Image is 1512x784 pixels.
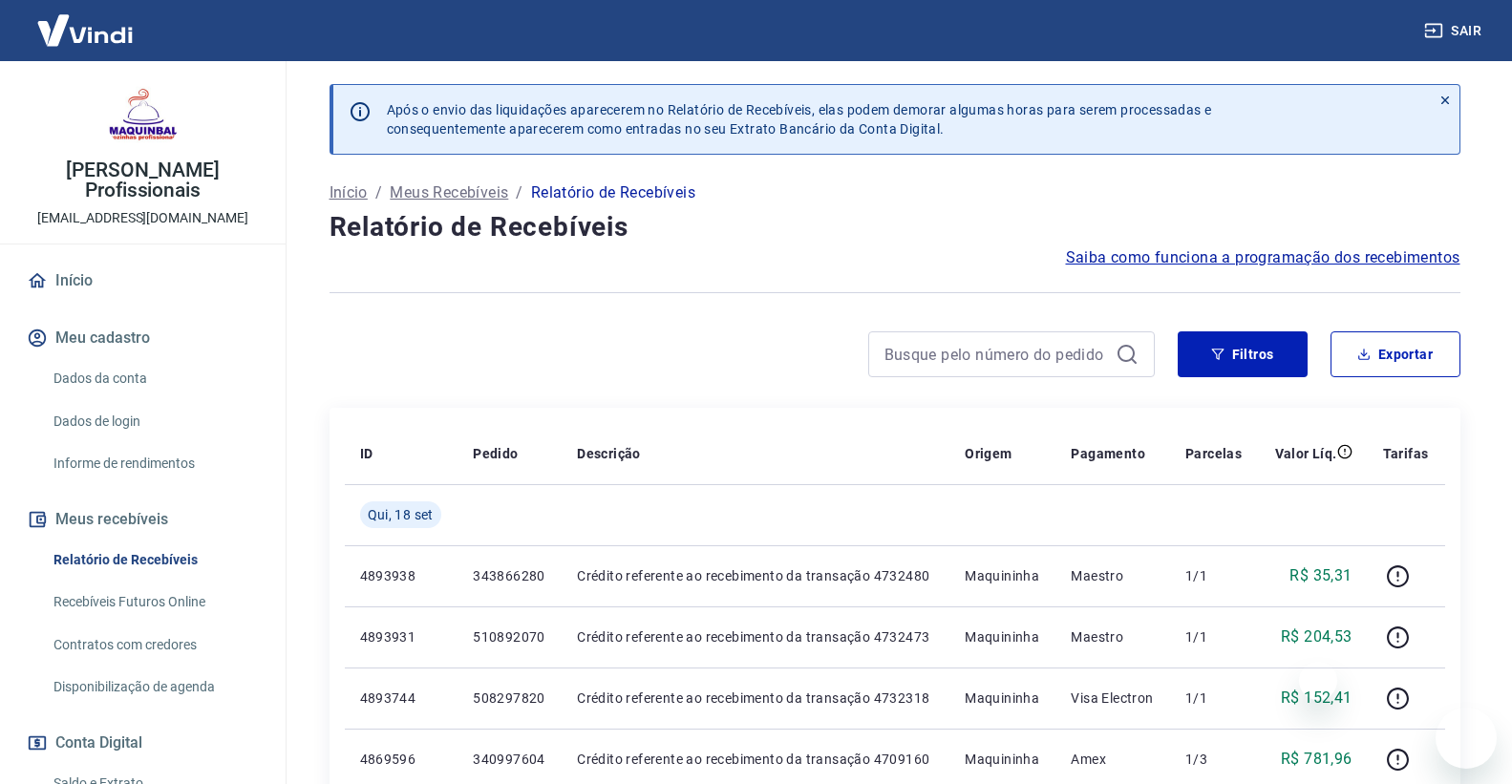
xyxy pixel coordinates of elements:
img: Vindi [23,1,147,59]
p: 343866280 [473,566,546,585]
p: Tarifas [1383,444,1429,463]
p: Valor Líq. [1275,444,1337,463]
p: R$ 152,41 [1281,687,1352,710]
p: 4869596 [360,750,443,769]
p: Origem [965,444,1012,463]
a: Contratos com credores [46,625,263,665]
p: / [516,181,522,204]
p: / [375,181,382,204]
p: Pedido [473,444,518,463]
a: Dados da conta [46,359,263,398]
span: Qui, 18 set [368,505,434,524]
button: Sair [1420,13,1489,49]
p: [PERSON_NAME] Profissionais [15,160,270,201]
a: Dados de login [46,402,263,441]
a: Disponibilização de agenda [46,667,263,707]
p: ID [360,444,373,463]
p: 1/1 [1185,566,1243,585]
p: Crédito referente ao recebimento da transação 4709160 [577,750,934,769]
p: Amex [1071,750,1155,769]
p: 4893744 [360,689,443,708]
p: 510892070 [473,627,546,646]
p: 340997604 [473,750,546,769]
p: 4893938 [360,566,443,585]
h4: Relatório de Recebíveis [330,208,1460,246]
p: Crédito referente ao recebimento da transação 4732480 [577,566,934,585]
p: Após o envio das liquidações aparecerem no Relatório de Recebíveis, elas podem demorar algumas ho... [387,100,1212,138]
img: f6ce95d3-a6ad-4fb1-9c65-5e03a0ce469e.jpeg [105,76,181,153]
a: Saiba como funciona a programação dos recebimentos [1066,246,1460,269]
button: Meus recebíveis [23,498,263,540]
p: 508297820 [473,689,546,708]
p: Relatório de Recebíveis [531,181,695,204]
p: Maquininha [965,566,1040,585]
p: R$ 781,96 [1281,748,1352,771]
a: Início [330,181,368,204]
p: 1/3 [1185,750,1243,769]
p: [EMAIL_ADDRESS][DOMAIN_NAME] [37,208,248,228]
p: Maestro [1071,627,1155,646]
p: 1/1 [1185,627,1243,646]
input: Busque pelo número do pedido [884,340,1108,369]
p: Parcelas [1185,444,1242,463]
iframe: Fechar mensagem [1299,662,1337,700]
p: Pagamento [1071,444,1145,463]
button: Conta Digital [23,722,263,764]
button: Meu cadastro [23,317,263,359]
p: Crédito referente ao recebimento da transação 4732473 [577,627,934,646]
a: Meus Recebíveis [390,181,508,204]
a: Relatório de Recebíveis [46,540,263,580]
button: Filtros [1178,331,1308,377]
p: Maestro [1071,566,1155,585]
p: Maquininha [965,750,1040,769]
p: Visa Electron [1071,689,1155,708]
a: Informe de rendimentos [46,444,263,483]
p: Maquininha [965,689,1040,708]
p: R$ 204,53 [1281,625,1352,648]
p: R$ 35,31 [1289,564,1352,587]
p: Maquininha [965,627,1040,646]
p: 4893931 [360,627,443,646]
p: 1/1 [1185,689,1243,708]
a: Início [23,260,263,302]
a: Recebíveis Futuros Online [46,583,263,622]
iframe: Botão para abrir a janela de mensagens [1436,708,1497,769]
p: Crédito referente ao recebimento da transação 4732318 [577,689,934,708]
p: Descrição [577,444,641,463]
button: Exportar [1331,331,1460,377]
